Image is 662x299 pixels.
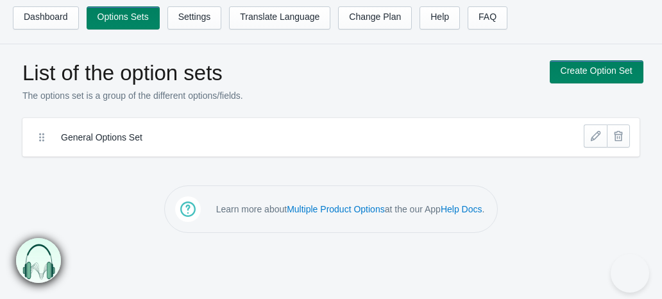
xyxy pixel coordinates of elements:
[22,60,537,86] h1: List of the option sets
[441,204,482,214] a: Help Docs
[338,6,412,30] a: Change Plan
[22,89,537,102] p: The options set is a group of the different options/fields.
[550,60,643,83] a: Create Option Set
[468,6,507,30] a: FAQ
[13,6,79,30] a: Dashboard
[611,254,649,293] iframe: Toggle Customer Support
[16,238,61,283] img: bxm.png
[87,6,160,30] a: Options Sets
[287,204,385,214] a: Multiple Product Options
[216,203,485,216] p: Learn more about at the our App .
[167,6,222,30] a: Settings
[420,6,460,30] a: Help
[61,131,511,144] label: General Options Set
[229,6,330,30] a: Translate Language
